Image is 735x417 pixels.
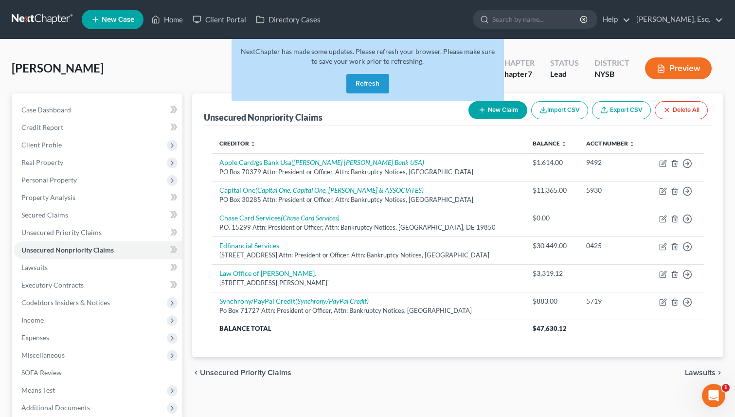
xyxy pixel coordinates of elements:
a: Apple Card/gs Bank Usa([PERSON_NAME] [PERSON_NAME] Bank USA) [219,158,424,166]
div: Status [550,57,579,69]
span: Miscellaneous [21,351,65,359]
div: $0.00 [533,213,571,223]
a: Case Dashboard [14,101,182,119]
span: Case Dashboard [21,106,71,114]
a: Balance unfold_more [533,140,567,147]
span: Income [21,316,44,324]
a: Creditor unfold_more [219,140,256,147]
a: Help [598,11,630,28]
div: [STREET_ADDRESS] Attn: President or Officer, Attn: Bankruptcy Notices, [GEOGRAPHIC_DATA] [219,251,518,260]
span: Expenses [21,333,49,342]
div: 5719 [586,296,640,306]
i: unfold_more [629,141,635,147]
a: Secured Claims [14,206,182,224]
button: chevron_left Unsecured Priority Claims [192,369,291,377]
span: Lawsuits [21,263,48,272]
span: Unsecured Nonpriority Claims [21,246,114,254]
i: unfold_more [250,141,256,147]
div: Chapter [499,57,535,69]
a: Law Office of [PERSON_NAME]. [219,269,316,277]
button: Preview [645,57,712,79]
span: Unsecured Priority Claims [21,228,102,236]
span: Secured Claims [21,211,68,219]
div: P.O. 15299 Attn: President or Officer, Attn: Bankruptcy Notices, [GEOGRAPHIC_DATA], DE 19850 [219,223,518,232]
span: Credit Report [21,123,63,131]
div: 0425 [586,241,640,251]
div: Lead [550,69,579,80]
div: PO Box 70379 Attn: President or Officer, Attn: Bankruptcy Notices, [GEOGRAPHIC_DATA] [219,167,518,177]
a: Unsecured Priority Claims [14,224,182,241]
a: Acct Number unfold_more [586,140,635,147]
span: [PERSON_NAME] [12,61,104,75]
input: Search by name... [492,10,581,28]
button: Delete All [655,101,708,119]
i: ([PERSON_NAME] [PERSON_NAME] Bank USA) [291,158,424,166]
a: Credit Report [14,119,182,136]
i: (Chase Card Services) [281,214,340,222]
i: (Capital One, Capital One, [PERSON_NAME] & ASSOCIATES) [255,186,424,194]
div: 9492 [586,158,640,167]
a: Client Portal [188,11,251,28]
a: Executory Contracts [14,276,182,294]
div: $3,319.12 [533,269,571,278]
button: New Claim [468,101,527,119]
div: 5930 [586,185,640,195]
i: chevron_left [192,369,200,377]
iframe: Intercom live chat [702,384,725,407]
div: Po Box 71727 Attn: President or Officer, Attn: Bankruptcy Notices, [GEOGRAPHIC_DATA] [219,306,518,315]
a: [PERSON_NAME], Esq. [631,11,723,28]
div: $11,365.00 [533,185,571,195]
span: Lawsuits [685,369,716,377]
span: Property Analysis [21,193,75,201]
a: Lawsuits [14,259,182,276]
span: Means Test [21,386,55,394]
span: Additional Documents [21,403,90,412]
div: Chapter [499,69,535,80]
span: Unsecured Priority Claims [200,369,291,377]
button: Import CSV [531,101,588,119]
span: SOFA Review [21,368,62,377]
button: Refresh [346,74,389,93]
span: Codebtors Insiders & Notices [21,298,110,307]
div: $1,614.00 [533,158,571,167]
span: Executory Contracts [21,281,84,289]
span: 1 [722,384,730,392]
a: Property Analysis [14,189,182,206]
div: $883.00 [533,296,571,306]
div: [STREET_ADDRESS][PERSON_NAME]` [219,278,518,288]
span: 7 [528,69,532,78]
span: NextChapter has made some updates. Please refresh your browser. Please make sure to save your wor... [241,47,495,65]
i: unfold_more [561,141,567,147]
a: Home [146,11,188,28]
span: $47,630.12 [533,325,567,332]
a: SOFA Review [14,364,182,381]
div: $30,449.00 [533,241,571,251]
i: (Synchrony/PayPal Credit) [295,297,369,305]
th: Balance Total [212,320,525,337]
a: Edfinancial Services [219,241,279,250]
a: Capital One(Capital One, Capital One, [PERSON_NAME] & ASSOCIATES) [219,186,424,194]
a: Chase Card Services(Chase Card Services) [219,214,340,222]
div: Unsecured Nonpriority Claims [204,111,323,123]
span: Personal Property [21,176,77,184]
span: New Case [102,16,134,23]
button: Lawsuits chevron_right [685,369,723,377]
a: Export CSV [592,101,651,119]
span: Client Profile [21,141,62,149]
a: Synchrony/PayPal Credit(Synchrony/PayPal Credit) [219,297,369,305]
div: PO Box 30285 Attn: President or Officer, Attn: Bankruptcy Notices, [GEOGRAPHIC_DATA] [219,195,518,204]
span: Real Property [21,158,63,166]
i: chevron_right [716,369,723,377]
div: District [594,57,629,69]
a: Directory Cases [251,11,325,28]
a: Unsecured Nonpriority Claims [14,241,182,259]
div: NYSB [594,69,629,80]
